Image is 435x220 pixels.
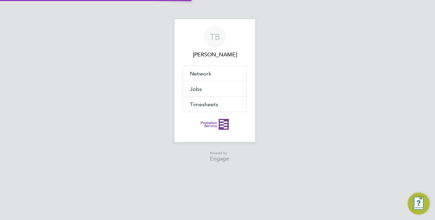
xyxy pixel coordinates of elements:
button: Jobs [183,81,247,96]
span: Engage [210,156,229,162]
nav: Main navigation [174,19,255,142]
span: Timesheets [190,101,218,108]
img: probationservice-logo-retina.png [201,119,228,130]
span: Network [190,70,211,77]
span: TB [210,32,220,41]
span: Powered by [210,150,229,156]
button: Network [183,66,247,81]
button: Timesheets [183,97,247,112]
span: Jobs [190,86,202,92]
button: Engage Resource Center [408,193,430,215]
a: Powered byEngage [200,150,229,162]
a: Go to home page [183,119,247,130]
a: TB[PERSON_NAME] [183,26,247,59]
span: Thomas Baskerville [183,51,247,59]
